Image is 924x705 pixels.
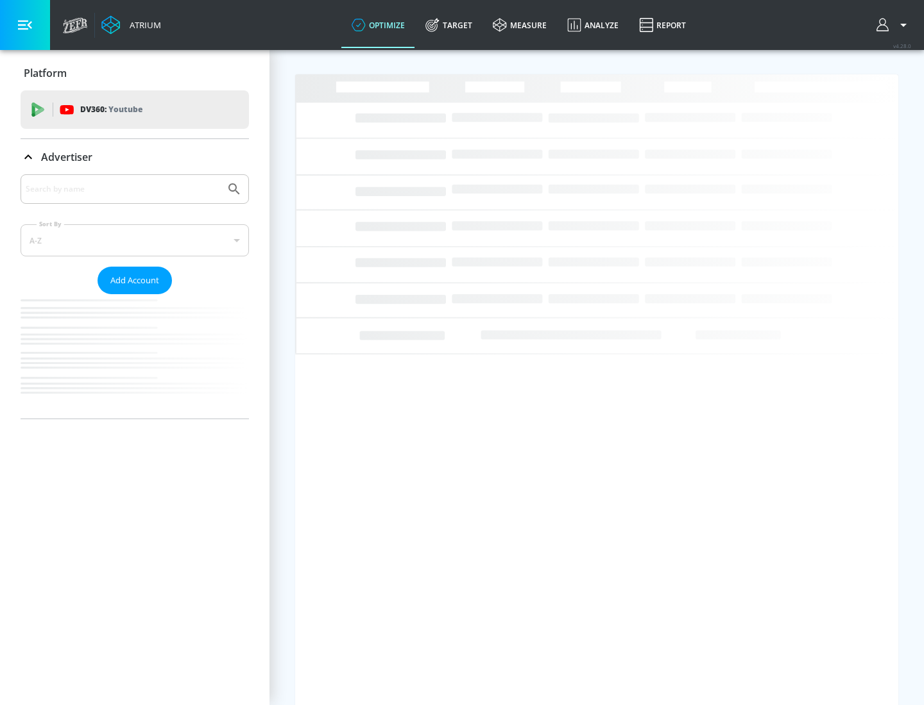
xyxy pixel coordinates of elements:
a: Report [629,2,696,48]
span: v 4.28.0 [893,42,911,49]
a: Analyze [557,2,629,48]
nav: list of Advertiser [21,294,249,419]
button: Add Account [98,267,172,294]
div: Advertiser [21,139,249,175]
p: Youtube [108,103,142,116]
input: Search by name [26,181,220,197]
a: measure [483,2,557,48]
a: Target [415,2,483,48]
a: Atrium [101,15,161,35]
div: A-Z [21,224,249,256]
p: Platform [24,66,67,80]
a: optimize [341,2,415,48]
div: Advertiser [21,174,249,419]
div: Atrium [124,19,161,31]
div: DV360: Youtube [21,90,249,129]
label: Sort By [37,220,64,228]
p: Advertiser [41,150,92,164]
span: Add Account [110,273,159,288]
div: Platform [21,55,249,91]
p: DV360: [80,103,142,117]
